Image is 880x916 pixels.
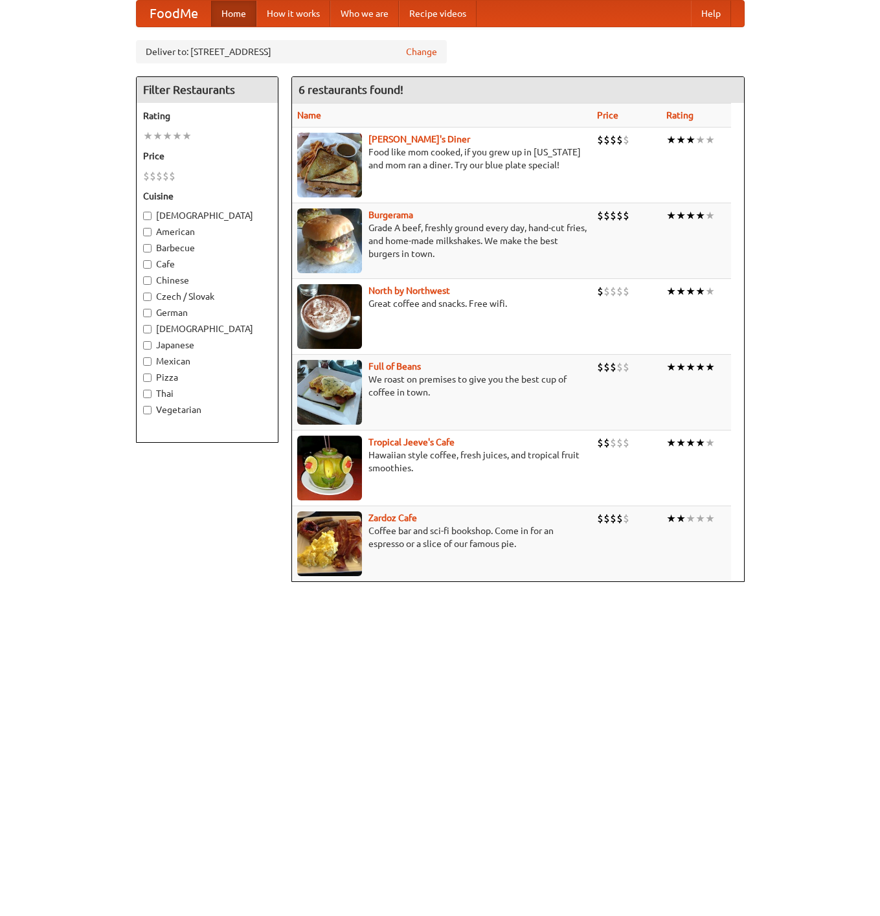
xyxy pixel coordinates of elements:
[137,77,278,103] h4: Filter Restaurants
[666,511,676,526] li: ★
[623,511,629,526] li: $
[143,355,271,368] label: Mexican
[330,1,399,27] a: Who we are
[143,241,271,254] label: Barbecue
[616,511,623,526] li: $
[368,210,413,220] a: Burgerama
[143,371,271,384] label: Pizza
[256,1,330,27] a: How it works
[610,436,616,450] li: $
[604,208,610,223] li: $
[297,284,362,349] img: north.jpg
[597,133,604,147] li: $
[368,437,455,447] b: Tropical Jeeve's Cafe
[597,110,618,120] a: Price
[623,133,629,147] li: $
[297,511,362,576] img: zardoz.jpg
[368,285,450,296] a: North by Northwest
[597,284,604,298] li: $
[169,169,175,183] li: $
[695,284,705,298] li: ★
[666,110,694,120] a: Rating
[610,133,616,147] li: $
[143,212,152,220] input: [DEMOGRAPHIC_DATA]
[695,208,705,223] li: ★
[610,360,616,374] li: $
[143,129,153,143] li: ★
[616,208,623,223] li: $
[686,436,695,450] li: ★
[143,357,152,366] input: Mexican
[172,129,182,143] li: ★
[143,225,271,238] label: American
[666,208,676,223] li: ★
[150,169,156,183] li: $
[676,208,686,223] li: ★
[368,361,421,372] a: Full of Beans
[299,84,403,96] ng-pluralize: 6 restaurants found!
[143,150,271,162] h5: Price
[297,221,587,260] p: Grade A beef, freshly ground every day, hand-cut fries, and home-made milkshakes. We make the bes...
[143,244,152,252] input: Barbecue
[156,169,163,183] li: $
[143,169,150,183] li: $
[610,511,616,526] li: $
[143,403,271,416] label: Vegetarian
[297,373,587,399] p: We roast on premises to give you the best cup of coffee in town.
[297,436,362,500] img: jeeves.jpg
[616,436,623,450] li: $
[163,169,169,183] li: $
[616,133,623,147] li: $
[211,1,256,27] a: Home
[695,436,705,450] li: ★
[686,208,695,223] li: ★
[686,511,695,526] li: ★
[143,190,271,203] h5: Cuisine
[399,1,477,27] a: Recipe videos
[136,40,447,63] div: Deliver to: [STREET_ADDRESS]
[604,284,610,298] li: $
[666,284,676,298] li: ★
[297,360,362,425] img: beans.jpg
[143,293,152,301] input: Czech / Slovak
[623,360,629,374] li: $
[666,133,676,147] li: ★
[695,133,705,147] li: ★
[695,360,705,374] li: ★
[705,208,715,223] li: ★
[676,284,686,298] li: ★
[597,511,604,526] li: $
[676,133,686,147] li: ★
[623,208,629,223] li: $
[406,45,437,58] a: Change
[686,284,695,298] li: ★
[368,513,417,523] b: Zardoz Cafe
[597,360,604,374] li: $
[143,374,152,382] input: Pizza
[143,387,271,400] label: Thai
[143,274,271,287] label: Chinese
[604,360,610,374] li: $
[705,436,715,450] li: ★
[604,133,610,147] li: $
[610,284,616,298] li: $
[143,109,271,122] h5: Rating
[705,284,715,298] li: ★
[297,524,587,550] p: Coffee bar and sci-fi bookshop. Come in for an espresso or a slice of our famous pie.
[143,306,271,319] label: German
[666,360,676,374] li: ★
[610,208,616,223] li: $
[616,284,623,298] li: $
[143,325,152,333] input: [DEMOGRAPHIC_DATA]
[695,511,705,526] li: ★
[604,511,610,526] li: $
[163,129,172,143] li: ★
[297,110,321,120] a: Name
[666,436,676,450] li: ★
[143,258,271,271] label: Cafe
[143,228,152,236] input: American
[705,511,715,526] li: ★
